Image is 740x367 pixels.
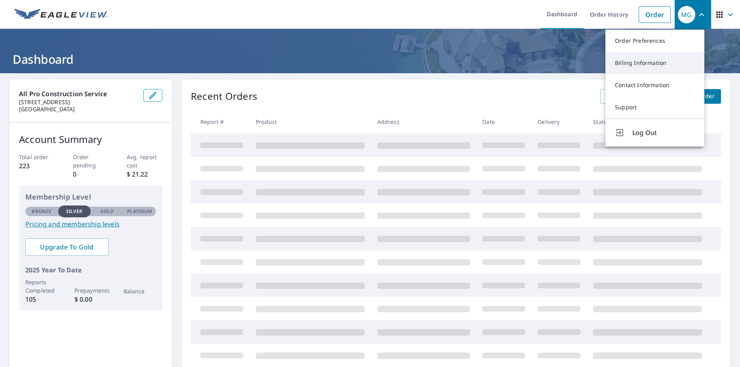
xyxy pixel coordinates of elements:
[19,89,137,99] p: All Pro Construction Service
[531,110,587,133] th: Delivery
[191,89,257,104] p: Recent Orders
[249,110,371,133] th: Product
[19,99,137,106] p: [STREET_ADDRESS]
[632,128,695,137] span: Log Out
[14,9,108,21] img: EV Logo
[639,6,671,23] a: Order
[74,286,107,295] p: Prepayments
[678,6,695,23] div: MG
[476,110,531,133] th: Date
[73,153,109,169] p: Order pending
[25,265,156,275] p: 2025 Year To Date
[191,110,249,133] th: Report #
[371,110,476,133] th: Address
[25,192,156,202] p: Membership Level
[605,30,704,52] a: Order Preferences
[124,287,156,295] p: Balance
[73,169,109,179] p: 0
[25,295,58,304] p: 105
[19,106,137,113] p: [GEOGRAPHIC_DATA]
[605,52,704,74] a: Billing Information
[74,295,107,304] p: $ 0.00
[127,208,152,215] p: Platinum
[127,153,163,169] p: Avg. report cost
[25,238,108,256] a: Upgrade To Gold
[605,74,704,96] a: Contact Information
[600,89,656,104] a: View All Orders
[605,96,704,118] a: Support
[19,153,55,161] p: Total order
[19,132,162,146] p: Account Summary
[587,110,708,133] th: Status
[25,278,58,295] p: Reports Completed
[10,51,730,67] h1: Dashboard
[127,169,163,179] p: $ 21.22
[25,219,156,229] a: Pricing and membership levels
[19,161,55,171] p: 223
[100,208,114,215] p: Gold
[605,118,704,146] button: Log Out
[66,208,83,215] p: Silver
[32,243,102,251] span: Upgrade To Gold
[32,208,51,215] p: Bronze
